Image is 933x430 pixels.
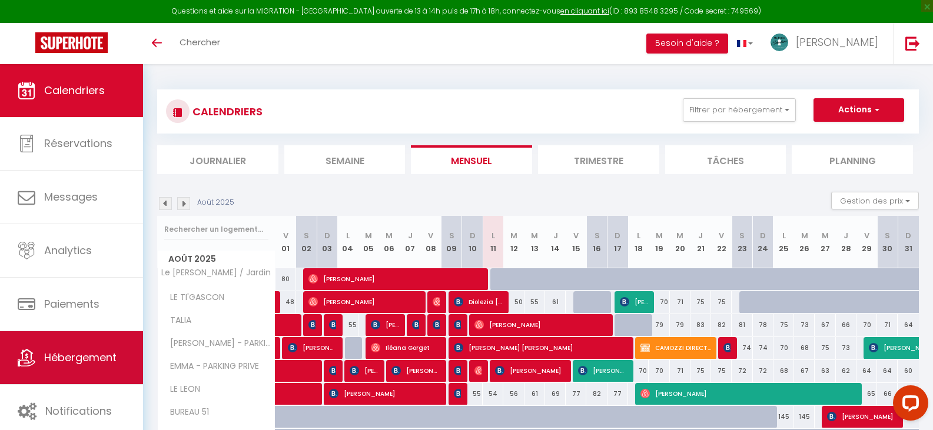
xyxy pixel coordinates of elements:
th: 04 [337,216,358,268]
div: 55 [524,291,545,313]
span: Analytics [44,243,92,258]
li: Tâches [665,145,786,174]
span: Hébergement [44,350,117,365]
abbr: V [428,230,433,241]
div: 69 [545,383,566,405]
th: 26 [794,216,815,268]
span: [PERSON_NAME][DATE] [433,314,440,336]
abbr: S [304,230,309,241]
div: 67 [794,360,815,382]
abbr: V [573,230,579,241]
abbr: M [510,230,517,241]
span: [PERSON_NAME] [620,291,648,313]
abbr: S [885,230,890,241]
span: Paiements [44,296,99,311]
th: 12 [503,216,524,268]
span: Iléana Gorget [371,336,441,359]
li: Trimestre [538,145,659,174]
th: 11 [483,216,503,268]
input: Rechercher un logement... [164,219,268,240]
div: 75 [690,360,711,382]
div: 61 [524,383,545,405]
abbr: L [346,230,350,241]
th: 08 [420,216,441,268]
div: 68 [794,337,815,359]
span: LE LEON [160,383,204,396]
div: 71 [670,291,690,313]
th: 06 [379,216,400,268]
abbr: M [801,230,808,241]
span: [PERSON_NAME] [371,314,399,336]
span: Août 2025 [158,251,275,268]
abbr: M [676,230,683,241]
span: [PERSON_NAME] [640,382,859,405]
div: 75 [711,291,732,313]
div: 71 [670,360,690,382]
div: 82 [711,314,732,336]
abbr: L [637,230,640,241]
abbr: D [905,230,911,241]
th: 30 [877,216,898,268]
th: 22 [711,216,732,268]
h3: CALENDRIERS [190,98,263,125]
li: Journalier [157,145,278,174]
abbr: M [822,230,829,241]
th: 14 [545,216,566,268]
span: [PERSON_NAME] [454,359,461,382]
th: 28 [836,216,856,268]
div: 68 [773,360,794,382]
div: 74 [732,337,752,359]
div: 73 [794,314,815,336]
th: 07 [400,216,420,268]
div: 83 [690,314,711,336]
abbr: L [782,230,786,241]
th: 19 [649,216,669,268]
span: [PERSON_NAME] [329,382,442,405]
span: [PERSON_NAME] [454,382,461,405]
abbr: L [492,230,495,241]
th: 21 [690,216,711,268]
abbr: V [864,230,869,241]
span: LE TI'GASCON [160,291,227,304]
div: 79 [649,314,669,336]
abbr: J [698,230,703,241]
div: 75 [711,360,732,382]
span: CAMOZZI DIRECT [PERSON_NAME] [640,336,711,359]
div: 74 [753,337,773,359]
div: 66 [836,314,856,336]
button: Gestion des prix [831,192,919,209]
abbr: M [386,230,393,241]
span: Messages [44,189,98,204]
span: [PERSON_NAME] [827,405,898,428]
span: [PERSON_NAME] [308,291,421,313]
abbr: V [719,230,724,241]
abbr: S [739,230,745,241]
a: en cliquant ici [560,6,609,16]
div: 62 [836,360,856,382]
span: [PERSON_NAME] [308,314,316,336]
abbr: S [449,230,454,241]
div: 75 [815,337,835,359]
span: Réservations [44,136,112,151]
div: 79 [670,314,690,336]
span: Diolezia [PERSON_NAME] [454,291,503,313]
div: 60 [898,360,919,382]
span: Calendriers [44,83,105,98]
th: 18 [628,216,649,268]
th: 20 [670,216,690,268]
span: [PERSON_NAME] [350,359,378,382]
span: [PERSON_NAME] - PARKING PRIVE [160,337,277,350]
span: [PERSON_NAME] [495,359,566,382]
div: 70 [773,337,794,359]
th: 31 [898,216,919,268]
abbr: M [656,230,663,241]
div: 61 [545,291,566,313]
abbr: M [531,230,538,241]
span: [PERSON_NAME] [474,314,609,336]
th: 29 [856,216,877,268]
span: [PERSON_NAME] [329,314,336,336]
div: 82 [586,383,607,405]
th: 27 [815,216,835,268]
span: [PERSON_NAME] [578,359,627,382]
span: [PERSON_NAME] [PERSON_NAME] [723,336,731,359]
